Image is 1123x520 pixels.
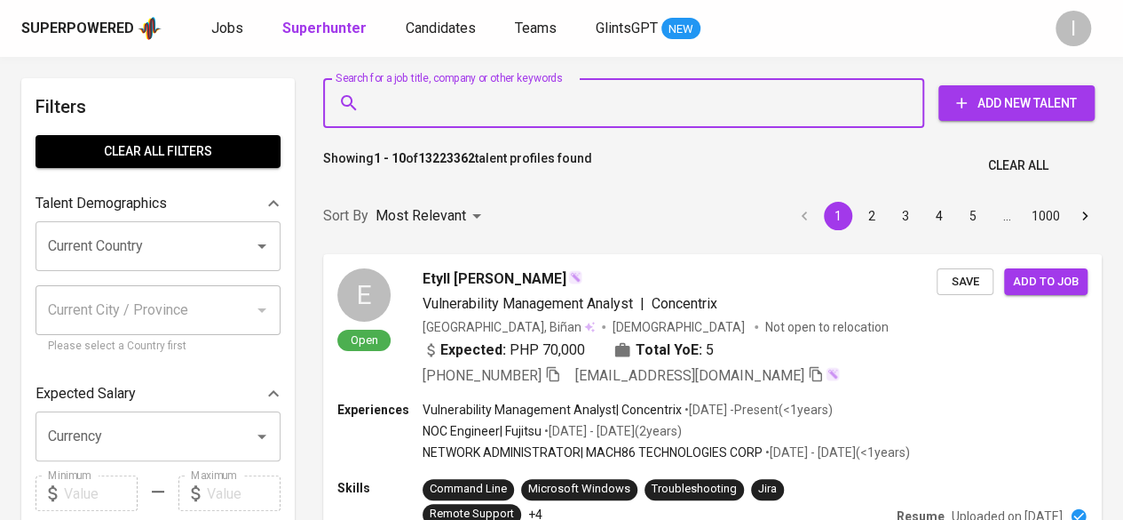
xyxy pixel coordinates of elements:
[596,18,700,40] a: GlintsGPT NEW
[418,151,475,165] b: 13223362
[640,293,645,315] span: |
[423,318,595,336] div: [GEOGRAPHIC_DATA], Biñan
[36,376,281,412] div: Expected Salary
[211,18,247,40] a: Jobs
[344,332,385,348] span: Open
[959,202,987,230] button: Go to page 5
[575,367,804,384] span: [EMAIL_ADDRESS][DOMAIN_NAME]
[515,18,560,40] a: Teams
[613,318,747,336] span: [DEMOGRAPHIC_DATA]
[945,272,985,292] span: Save
[440,340,506,361] b: Expected:
[423,401,682,419] p: Vulnerability Management Analyst | Concentrix
[323,149,592,182] p: Showing of talent profiles found
[981,149,1056,182] button: Clear All
[1026,202,1065,230] button: Go to page 1000
[249,234,274,259] button: Open
[988,155,1048,177] span: Clear All
[1056,11,1091,46] div: I
[661,20,700,38] span: NEW
[36,186,281,221] div: Talent Demographics
[36,193,167,214] p: Talent Demographics
[406,18,479,40] a: Candidates
[36,135,281,168] button: Clear All filters
[423,340,585,361] div: PHP 70,000
[36,92,281,121] h6: Filters
[1013,272,1079,292] span: Add to job
[48,338,268,356] p: Please select a Country first
[282,20,367,36] b: Superhunter
[423,444,763,461] p: NETWORK ADMINISTRATOR | MACH86 TECHNOLOGIES CORP
[323,205,368,227] p: Sort By
[249,424,274,449] button: Open
[423,367,542,384] span: [PHONE_NUMBER]
[758,481,777,498] div: Jira
[337,479,423,497] p: Skills
[21,19,134,39] div: Superpowered
[406,20,476,36] span: Candidates
[21,15,162,42] a: Superpoweredapp logo
[891,202,920,230] button: Go to page 3
[376,200,487,233] div: Most Relevant
[64,476,138,511] input: Value
[763,444,910,461] p: • [DATE] - [DATE] ( <1 years )
[423,422,542,440] p: NOC Engineer | Fujitsu
[138,15,162,42] img: app logo
[858,202,886,230] button: Go to page 2
[423,268,566,290] span: Etyll [PERSON_NAME]
[636,340,702,361] b: Total YoE:
[596,20,658,36] span: GlintsGPT
[337,401,423,419] p: Experiences
[953,92,1080,115] span: Add New Talent
[824,202,852,230] button: page 1
[568,270,582,284] img: magic_wand.svg
[652,295,717,312] span: Concentrix
[937,268,993,296] button: Save
[374,151,406,165] b: 1 - 10
[787,202,1102,230] nav: pagination navigation
[528,481,630,498] div: Microsoft Windows
[423,295,633,312] span: Vulnerability Management Analyst
[993,207,1021,225] div: …
[1004,268,1087,296] button: Add to job
[376,205,466,227] p: Most Relevant
[50,140,266,163] span: Clear All filters
[765,318,889,336] p: Not open to relocation
[826,367,840,381] img: magic_wand.svg
[207,476,281,511] input: Value
[938,85,1095,121] button: Add New Talent
[925,202,953,230] button: Go to page 4
[337,268,391,322] div: E
[652,481,737,498] div: Troubleshooting
[706,340,714,361] span: 5
[682,401,833,419] p: • [DATE] - Present ( <1 years )
[542,422,682,440] p: • [DATE] - [DATE] ( 2 years )
[36,383,136,404] p: Expected Salary
[430,481,507,498] div: Command Line
[1071,202,1099,230] button: Go to next page
[515,20,557,36] span: Teams
[211,20,243,36] span: Jobs
[282,18,370,40] a: Superhunter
